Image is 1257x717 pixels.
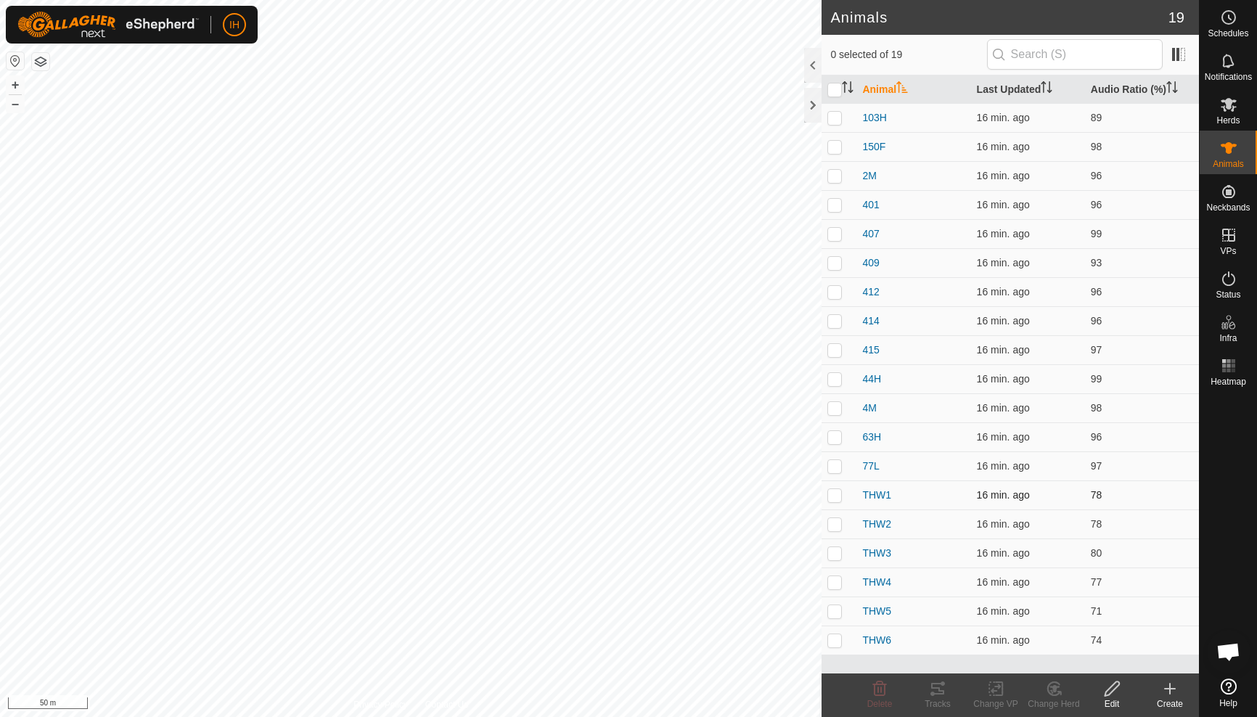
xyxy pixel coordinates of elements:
[1208,29,1248,38] span: Schedules
[862,110,886,126] span: 103H
[1083,697,1141,710] div: Edit
[862,633,891,648] span: THW6
[977,170,1030,181] span: Oct 10, 2025, 8:36 AM
[1091,605,1102,617] span: 71
[977,431,1030,443] span: Oct 10, 2025, 8:36 AM
[862,546,891,561] span: THW3
[1091,431,1102,443] span: 96
[229,17,239,33] span: IH
[1091,199,1102,210] span: 96
[967,697,1025,710] div: Change VP
[1041,83,1052,95] p-sorticon: Activate to sort
[977,489,1030,501] span: Oct 10, 2025, 8:36 AM
[977,634,1030,646] span: Oct 10, 2025, 8:36 AM
[1220,247,1236,255] span: VPs
[17,12,199,38] img: Gallagher Logo
[1085,75,1199,104] th: Audio Ratio (%)
[977,518,1030,530] span: Oct 10, 2025, 8:36 AM
[862,284,879,300] span: 412
[971,75,1085,104] th: Last Updated
[1219,699,1237,708] span: Help
[1091,634,1102,646] span: 74
[909,697,967,710] div: Tracks
[1091,547,1102,559] span: 80
[1091,489,1102,501] span: 78
[32,53,49,70] button: Map Layers
[862,226,879,242] span: 407
[977,286,1030,298] span: Oct 10, 2025, 8:37 AM
[1216,116,1240,125] span: Herds
[862,343,879,358] span: 415
[977,315,1030,327] span: Oct 10, 2025, 8:36 AM
[1091,112,1102,123] span: 89
[1091,460,1102,472] span: 97
[977,344,1030,356] span: Oct 10, 2025, 8:36 AM
[1211,377,1246,386] span: Heatmap
[1091,170,1102,181] span: 96
[977,112,1030,123] span: Oct 10, 2025, 8:36 AM
[987,39,1163,70] input: Search (S)
[862,372,881,387] span: 44H
[862,459,879,474] span: 77L
[1205,73,1252,81] span: Notifications
[1216,290,1240,299] span: Status
[862,604,891,619] span: THW5
[977,576,1030,588] span: Oct 10, 2025, 8:36 AM
[862,575,891,590] span: THW4
[1168,7,1184,28] span: 19
[1091,141,1102,152] span: 98
[7,76,24,94] button: +
[977,141,1030,152] span: Oct 10, 2025, 8:36 AM
[830,47,986,62] span: 0 selected of 19
[977,547,1030,559] span: Oct 10, 2025, 8:36 AM
[856,75,970,104] th: Animal
[1091,576,1102,588] span: 77
[896,83,908,95] p-sorticon: Activate to sort
[862,139,885,155] span: 150F
[862,430,881,445] span: 63H
[862,401,876,416] span: 4M
[862,255,879,271] span: 409
[7,95,24,112] button: –
[862,517,891,532] span: THW2
[842,83,853,95] p-sorticon: Activate to sort
[1025,697,1083,710] div: Change Herd
[977,257,1030,269] span: Oct 10, 2025, 8:36 AM
[862,488,891,503] span: THW1
[353,698,408,711] a: Privacy Policy
[1206,203,1250,212] span: Neckbands
[1207,630,1250,673] div: Open chat
[1166,83,1178,95] p-sorticon: Activate to sort
[1141,697,1199,710] div: Create
[862,314,879,329] span: 414
[977,460,1030,472] span: Oct 10, 2025, 8:37 AM
[1213,160,1244,168] span: Animals
[977,402,1030,414] span: Oct 10, 2025, 8:36 AM
[862,197,879,213] span: 401
[7,52,24,70] button: Reset Map
[867,699,893,709] span: Delete
[1091,315,1102,327] span: 96
[830,9,1168,26] h2: Animals
[425,698,468,711] a: Contact Us
[977,228,1030,239] span: Oct 10, 2025, 8:36 AM
[1091,518,1102,530] span: 78
[1091,257,1102,269] span: 93
[862,168,876,184] span: 2M
[1091,402,1102,414] span: 98
[977,373,1030,385] span: Oct 10, 2025, 8:36 AM
[1091,373,1102,385] span: 99
[977,199,1030,210] span: Oct 10, 2025, 8:36 AM
[1091,228,1102,239] span: 99
[1091,286,1102,298] span: 96
[1219,334,1237,343] span: Infra
[977,605,1030,617] span: Oct 10, 2025, 8:37 AM
[1200,673,1257,713] a: Help
[1091,344,1102,356] span: 97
